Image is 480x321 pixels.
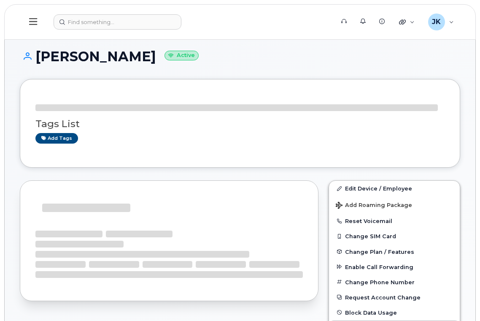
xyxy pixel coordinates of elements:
span: Add Roaming Package [336,202,412,210]
button: Block Data Usage [329,305,460,320]
small: Active [164,51,199,60]
button: Request Account Change [329,290,460,305]
button: Change Plan / Features [329,244,460,259]
button: Change Phone Number [329,275,460,290]
button: Add Roaming Package [329,196,460,213]
button: Reset Voicemail [329,213,460,229]
span: Change Plan / Features [345,248,414,255]
a: Edit Device / Employee [329,181,460,196]
h1: [PERSON_NAME] [20,49,460,64]
button: Enable Call Forwarding [329,259,460,275]
h3: Tags List [35,119,445,129]
span: Enable Call Forwarding [345,264,413,270]
a: Add tags [35,133,78,144]
button: Change SIM Card [329,229,460,244]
